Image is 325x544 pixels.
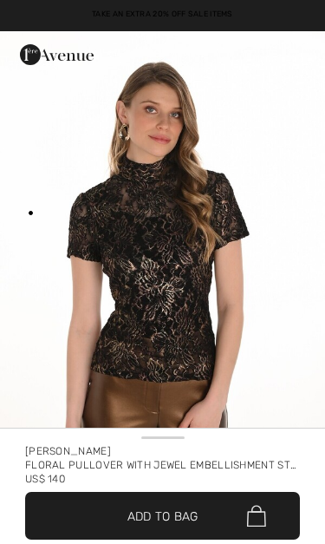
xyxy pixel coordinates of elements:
[20,47,94,62] a: 1ère Avenue
[20,44,94,65] img: 1ère Avenue
[127,507,198,525] span: Add to Bag
[25,492,300,540] button: Add to Bag
[92,10,233,18] a: Take an Extra 20% Off Sale Items
[25,473,65,485] span: US$ 140
[25,458,300,472] div: Floral Pullover With Jewel Embellishment Style 254321
[25,444,300,458] div: [PERSON_NAME]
